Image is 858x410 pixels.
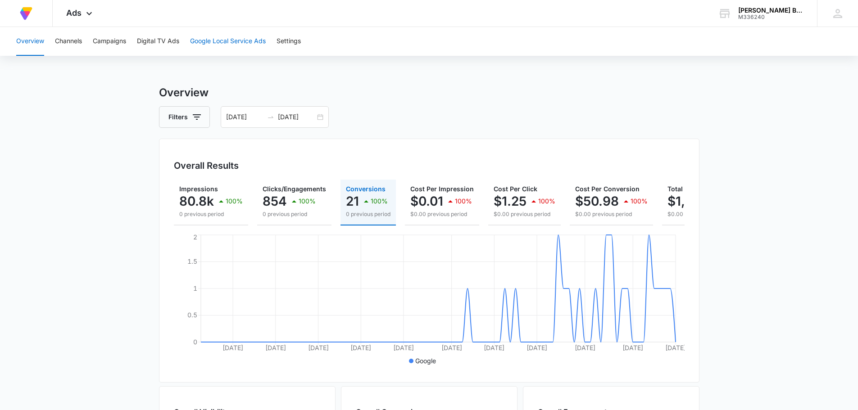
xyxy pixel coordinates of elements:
[494,194,527,208] p: $1.25
[263,185,326,193] span: Clicks/Engagements
[494,185,537,193] span: Cost Per Click
[193,338,197,346] tspan: 0
[575,185,640,193] span: Cost Per Conversion
[193,233,197,241] tspan: 2
[226,198,243,204] p: 100%
[441,344,462,351] tspan: [DATE]
[410,210,474,218] p: $0.00 previous period
[190,27,266,56] button: Google Local Service Ads
[267,113,274,121] span: to
[622,344,643,351] tspan: [DATE]
[575,210,648,218] p: $0.00 previous period
[527,344,547,351] tspan: [DATE]
[494,210,555,218] p: $0.00 previous period
[179,185,218,193] span: Impressions
[393,344,414,351] tspan: [DATE]
[667,194,727,208] p: $1,070.50
[665,344,686,351] tspan: [DATE]
[631,198,648,204] p: 100%
[226,112,263,122] input: Start date
[667,210,756,218] p: $0.00 previous period
[174,159,239,172] h3: Overall Results
[410,194,443,208] p: $0.01
[738,7,804,14] div: account name
[179,210,243,218] p: 0 previous period
[575,194,619,208] p: $50.98
[263,210,326,218] p: 0 previous period
[371,198,388,204] p: 100%
[308,344,328,351] tspan: [DATE]
[137,27,179,56] button: Digital TV Ads
[667,185,704,193] span: Total Spend
[455,198,472,204] p: 100%
[277,27,301,56] button: Settings
[93,27,126,56] button: Campaigns
[299,198,316,204] p: 100%
[346,194,359,208] p: 21
[738,14,804,20] div: account id
[18,5,34,22] img: Volusion
[179,194,214,208] p: 80.8k
[346,210,390,218] p: 0 previous period
[193,284,197,292] tspan: 1
[159,85,699,101] h3: Overview
[265,344,286,351] tspan: [DATE]
[263,194,287,208] p: 854
[350,344,371,351] tspan: [DATE]
[346,185,386,193] span: Conversions
[278,112,315,122] input: End date
[410,185,474,193] span: Cost Per Impression
[222,344,243,351] tspan: [DATE]
[159,106,210,128] button: Filters
[574,344,595,351] tspan: [DATE]
[187,311,197,319] tspan: 0.5
[484,344,504,351] tspan: [DATE]
[187,257,197,265] tspan: 1.5
[16,27,44,56] button: Overview
[55,27,82,56] button: Channels
[538,198,555,204] p: 100%
[66,8,82,18] span: Ads
[415,356,436,365] p: Google
[267,113,274,121] span: swap-right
